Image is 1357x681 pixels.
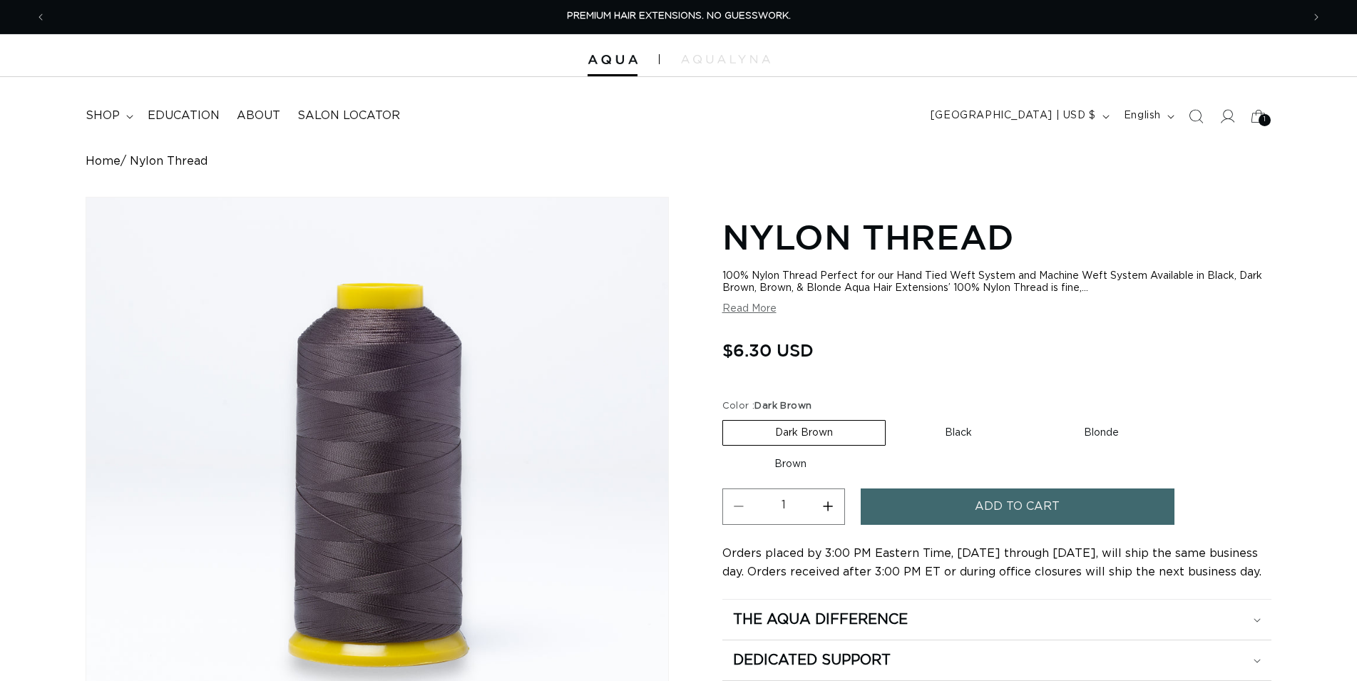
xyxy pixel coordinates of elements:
span: 1 [1264,114,1266,126]
span: Dark Brown [754,401,811,411]
span: Salon Locator [297,108,400,123]
nav: breadcrumbs [86,155,1271,168]
label: Brown [722,452,859,476]
h1: Nylon Thread [722,215,1271,259]
h2: Dedicated Support [733,651,891,670]
label: Dark Brown [722,420,886,446]
span: About [237,108,280,123]
span: English [1124,108,1161,123]
span: shop [86,108,120,123]
div: 100% Nylon Thread Perfect for our Hand Tied Weft System and Machine Weft System Available in Blac... [722,270,1271,295]
button: [GEOGRAPHIC_DATA] | USD $ [922,103,1115,130]
legend: Color : [722,399,814,414]
label: Black [893,421,1024,445]
button: Add to cart [861,488,1174,525]
summary: Search [1180,101,1212,132]
span: PREMIUM HAIR EXTENSIONS. NO GUESSWORK. [567,11,791,21]
summary: Dedicated Support [722,640,1271,680]
a: Education [139,100,228,132]
span: Nylon Thread [130,155,208,168]
summary: The Aqua Difference [722,600,1271,640]
summary: shop [77,100,139,132]
a: Salon Locator [289,100,409,132]
span: Add to cart [975,488,1060,525]
span: $6.30 USD [722,337,814,364]
button: Previous announcement [25,4,56,31]
button: English [1115,103,1180,130]
button: Read More [722,303,777,315]
button: Next announcement [1301,4,1332,31]
a: About [228,100,289,132]
span: Orders placed by 3:00 PM Eastern Time, [DATE] through [DATE], will ship the same business day. Or... [722,548,1261,578]
span: [GEOGRAPHIC_DATA] | USD $ [931,108,1096,123]
img: aqualyna.com [681,55,770,63]
label: Blonde [1032,421,1171,445]
a: Home [86,155,121,168]
span: Education [148,108,220,123]
h2: The Aqua Difference [733,610,908,629]
img: Aqua Hair Extensions [588,55,637,65]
